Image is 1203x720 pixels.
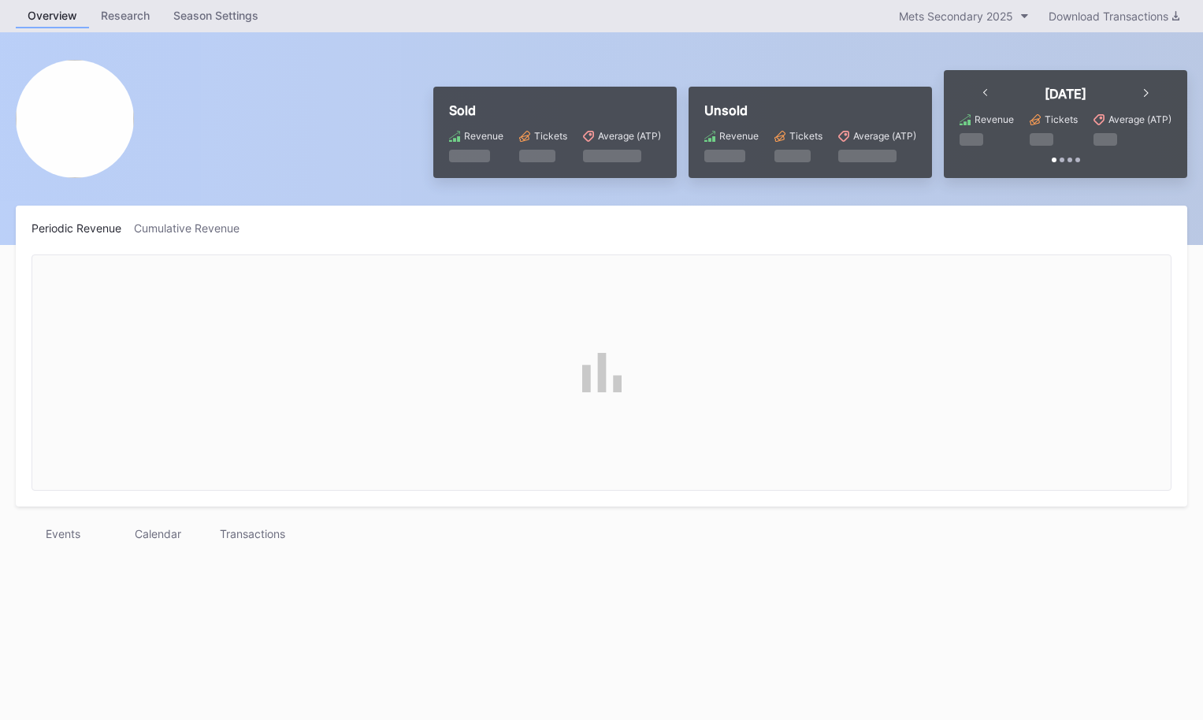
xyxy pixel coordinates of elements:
div: Revenue [464,130,503,142]
div: Unsold [704,102,916,118]
div: Average (ATP) [1108,113,1171,125]
button: Download Transactions [1041,6,1187,27]
div: Sold [449,102,661,118]
div: Average (ATP) [853,130,916,142]
a: Overview [16,4,89,28]
div: [DATE] [1045,86,1086,102]
div: Events [16,522,110,545]
div: Calendar [110,522,205,545]
div: Tickets [789,130,822,142]
div: Revenue [719,130,759,142]
div: Download Transactions [1049,9,1179,23]
div: Transactions [205,522,299,545]
div: Cumulative Revenue [134,221,252,235]
div: Mets Secondary 2025 [899,9,1013,23]
div: Research [89,4,162,27]
div: Season Settings [162,4,270,27]
div: Tickets [1045,113,1078,125]
div: Revenue [975,113,1014,125]
a: Research [89,4,162,28]
button: Mets Secondary 2025 [891,6,1037,27]
div: Periodic Revenue [32,221,134,235]
div: Average (ATP) [598,130,661,142]
div: Tickets [534,130,567,142]
a: Season Settings [162,4,270,28]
